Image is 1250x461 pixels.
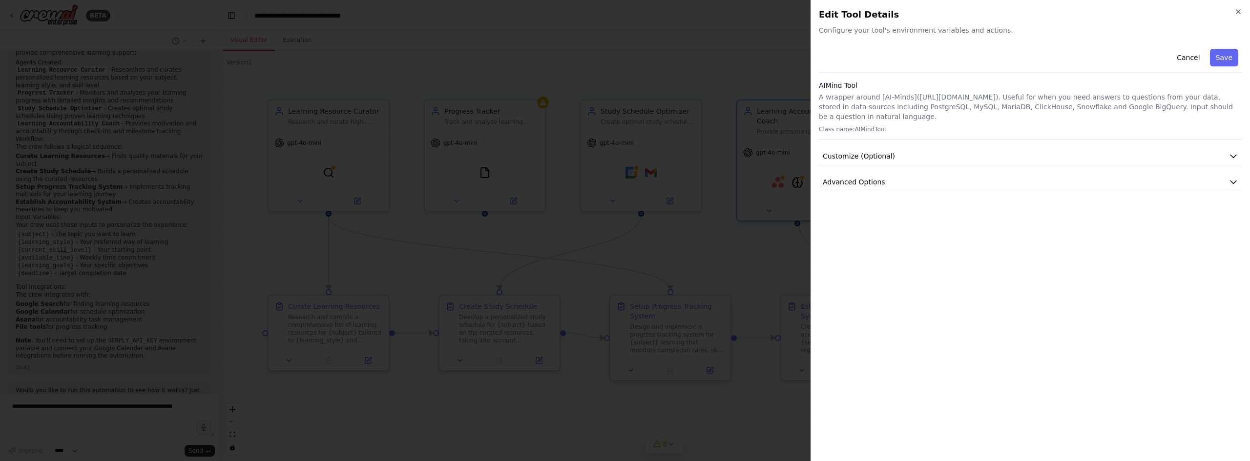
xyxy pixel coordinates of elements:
h3: AIMind Tool [819,80,1242,90]
span: Configure your tool's environment variables and actions. [819,25,1242,35]
button: Customize (Optional) [819,147,1242,165]
span: Advanced Options [823,177,885,187]
span: Customize (Optional) [823,151,895,161]
p: A wrapper around [AI-Minds]([URL][DOMAIN_NAME]). Useful for when you need answers to questions fr... [819,92,1242,121]
h2: Edit Tool Details [819,8,1242,21]
p: Class name: AIMindTool [819,125,1242,133]
button: Cancel [1171,49,1206,66]
button: Advanced Options [819,173,1242,191]
button: Save [1210,49,1238,66]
